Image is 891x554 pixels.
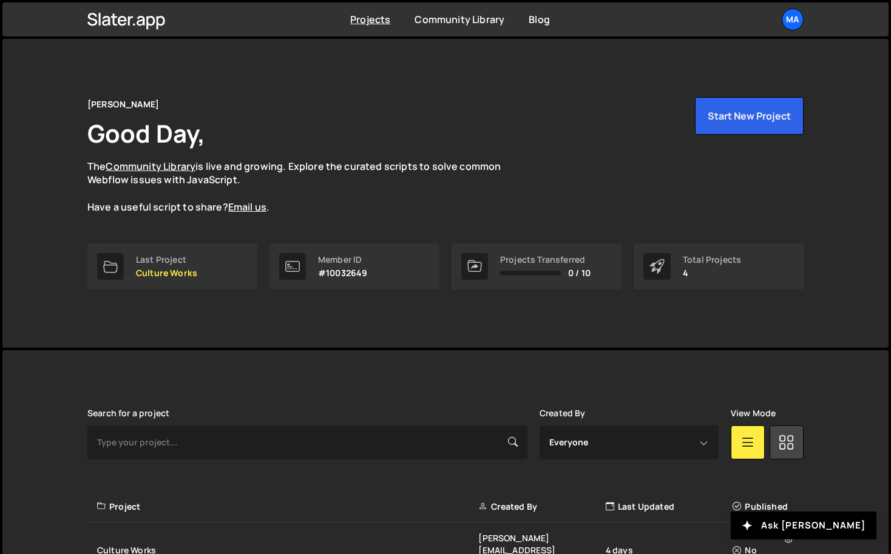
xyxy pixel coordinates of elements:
a: Ma [782,8,804,30]
a: Community Library [415,13,504,26]
div: Projects Transferred [500,255,591,265]
div: Last Updated [606,501,733,513]
div: Project [97,501,478,513]
button: Start New Project [695,97,804,135]
a: Last Project Culture Works [87,243,257,289]
label: Created By [540,408,586,418]
p: The is live and growing. Explore the curated scripts to solve common Webflow issues with JavaScri... [87,160,524,214]
div: Last Project [136,255,197,265]
p: 4 [683,268,741,278]
label: Search for a project [87,408,169,418]
p: Culture Works [136,268,197,278]
label: View Mode [731,408,776,418]
a: Projects [350,13,390,26]
a: Email us [228,200,266,214]
p: #10032649 [318,268,367,278]
a: Community Library [106,160,195,173]
a: Blog [529,13,550,26]
div: Created By [478,501,605,513]
span: 0 / 10 [568,268,591,278]
div: [PERSON_NAME] [87,97,159,112]
button: Ask [PERSON_NAME] [731,512,876,539]
div: Published [733,501,796,513]
div: Member ID [318,255,367,265]
div: Total Projects [683,255,741,265]
h1: Good Day, [87,117,205,150]
input: Type your project... [87,425,527,459]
